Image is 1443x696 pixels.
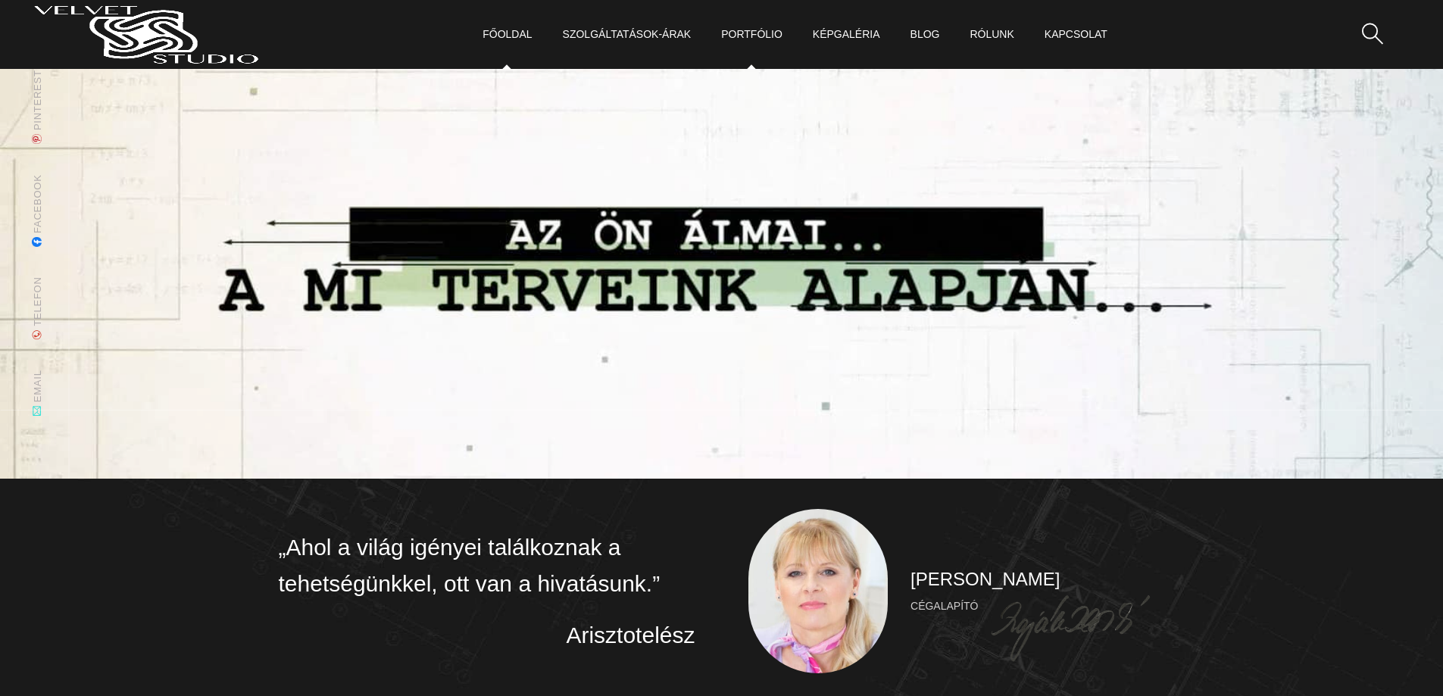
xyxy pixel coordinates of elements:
[910,569,1060,589] a: [PERSON_NAME]
[748,509,889,673] img: VelvetStudio Főoldal Zajak Ildi kicsi lakberendezés
[910,596,1164,616] p: Cégalapító
[279,529,695,602] p: „Ahol a világ igényei találkoznak a tehetségünkkel, ott van a hivatásunk.”
[4,70,72,134] span: pinterest
[279,617,695,654] p: Arisztotelész
[4,370,72,407] span: Email
[4,277,72,330] span: Telefon
[4,370,72,417] a: Email
[4,277,72,340] a: Telefon
[4,70,72,144] a: pinterest
[4,174,72,247] a: facebook
[4,174,72,237] span: facebook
